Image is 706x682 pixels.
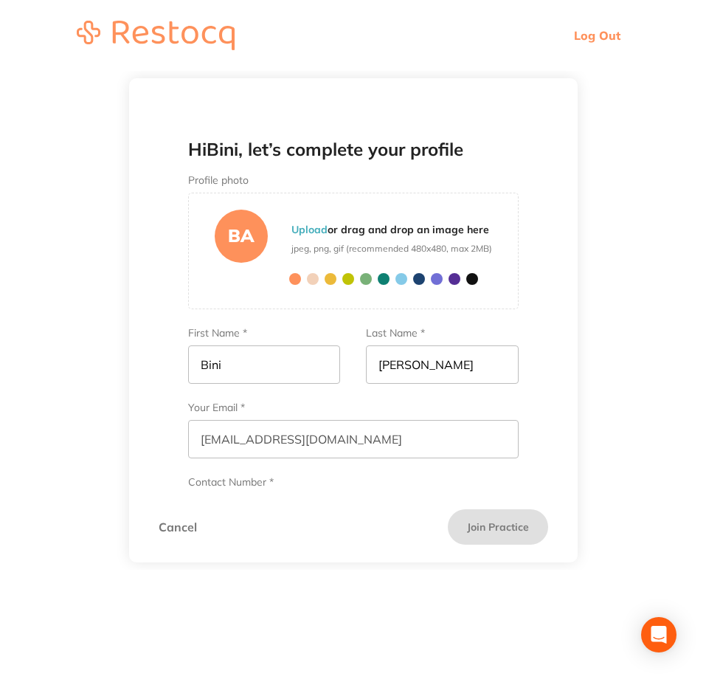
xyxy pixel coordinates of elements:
a: Cancel [159,520,197,534]
label: Contact Number * [188,476,519,489]
div: Open Intercom Messenger [641,617,676,652]
a: Log Out [574,28,620,43]
b: Upload [291,223,328,236]
label: Profile photo [188,174,519,187]
p: or drag and drop an image here [291,223,492,238]
label: First Name * [188,327,340,340]
img: restocq_logo.svg [77,21,235,50]
span: jpeg, png, gif (recommended 480x480, max 2MB) [291,243,492,255]
button: Join Practice [448,509,548,545]
div: BA [215,210,268,263]
h1: Hi Bini , let’s complete your profile [159,137,548,162]
label: Your Email * [188,402,245,414]
label: Last Name * [366,327,518,340]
